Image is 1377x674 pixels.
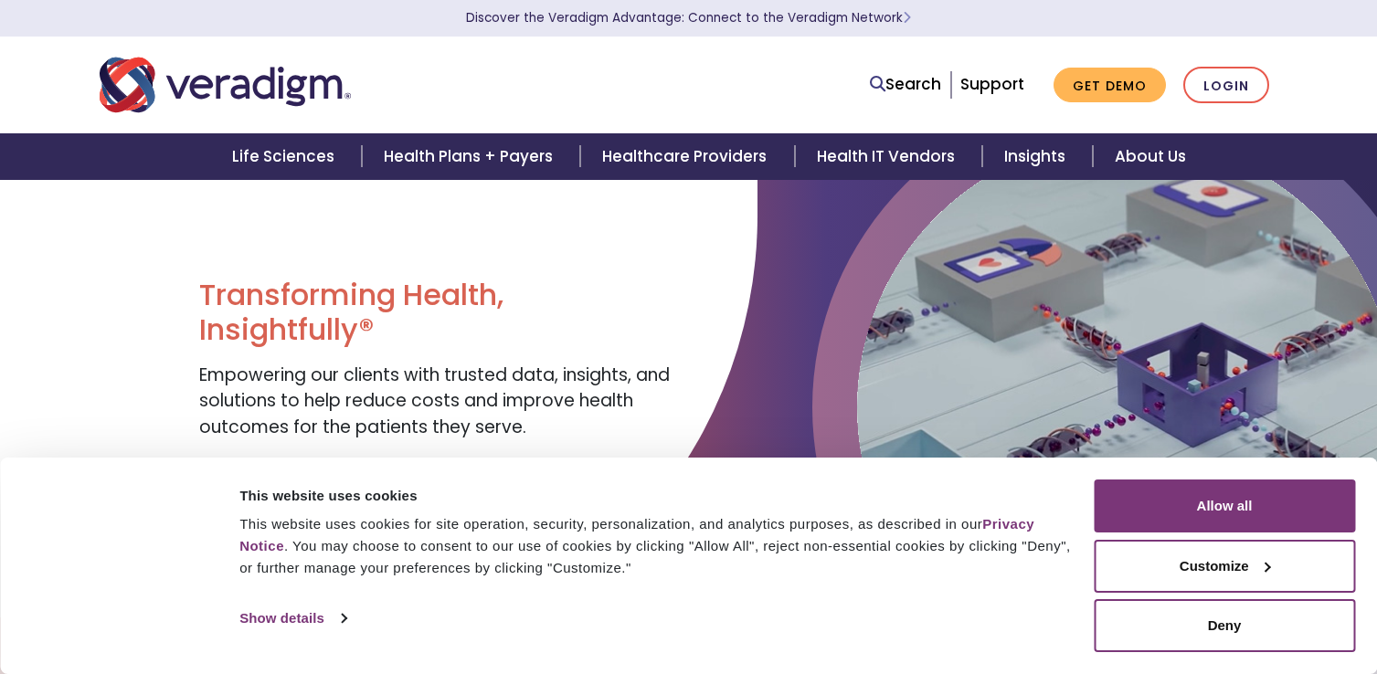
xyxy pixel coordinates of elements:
a: About Us [1093,133,1208,180]
button: Customize [1094,540,1355,593]
a: Insights [982,133,1093,180]
span: Empowering our clients with trusted data, insights, and solutions to help reduce costs and improv... [199,363,670,439]
img: Veradigm logo [100,55,351,115]
span: Learn More [903,9,911,26]
a: Search [870,72,941,97]
button: Deny [1094,599,1355,652]
button: Allow all [1094,479,1355,532]
h1: Transforming Health, Insightfully® [199,278,674,348]
a: Login [1183,67,1269,104]
a: Health IT Vendors [795,133,982,180]
div: This website uses cookies for site operation, security, personalization, and analytics purposes, ... [239,513,1073,579]
a: Life Sciences [210,133,362,180]
div: This website uses cookies [239,485,1073,507]
a: Show details [239,605,345,632]
a: Get Demo [1054,68,1166,103]
a: Healthcare Providers [580,133,794,180]
a: Health Plans + Payers [362,133,580,180]
a: Discover the Veradigm Advantage: Connect to the Veradigm NetworkLearn More [466,9,911,26]
a: Support [960,73,1024,95]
